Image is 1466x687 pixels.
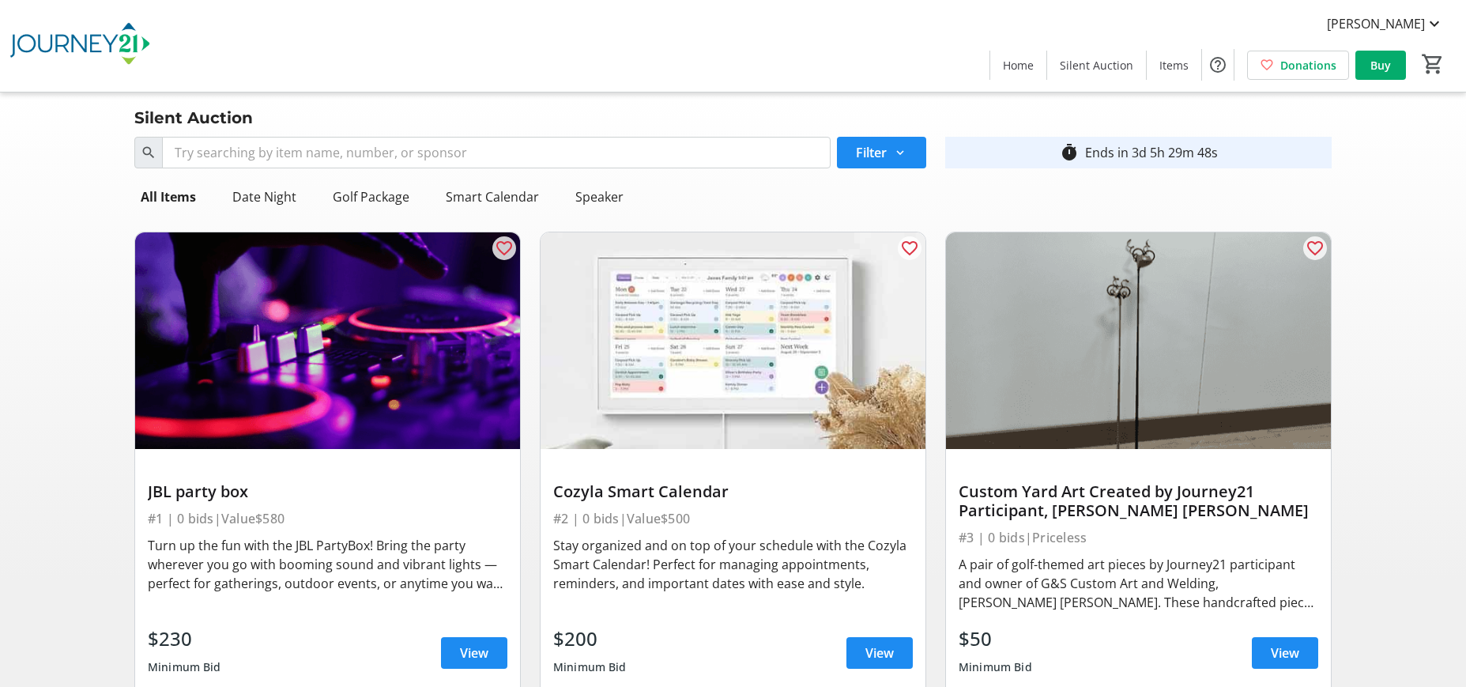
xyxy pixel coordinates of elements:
[553,508,913,530] div: #2 | 0 bids | Value $500
[226,181,303,213] div: Date Night
[1314,11,1457,36] button: [PERSON_NAME]
[946,232,1331,449] img: Custom Yard Art Created by Journey21 Participant, Griffin McCarley
[460,644,488,662] span: View
[1271,644,1299,662] span: View
[441,637,507,669] a: View
[1085,143,1218,162] div: Ends in 3d 5h 29m 48s
[1252,637,1318,669] a: View
[837,137,926,168] button: Filter
[148,508,507,530] div: #1 | 0 bids | Value $580
[856,143,887,162] span: Filter
[553,536,913,593] div: Stay organized and on top of your schedule with the Cozyla Smart Calendar! Perfect for managing a...
[1047,51,1146,80] a: Silent Auction
[1247,51,1349,80] a: Donations
[9,6,150,85] img: Journey21's Logo
[148,536,507,593] div: Turn up the fun with the JBL PartyBox! Bring the party wherever you go with booming sound and vib...
[553,653,627,681] div: Minimum Bid
[162,137,831,168] input: Try searching by item name, number, or sponsor
[1159,57,1189,74] span: Items
[1060,143,1079,162] mat-icon: timer_outline
[959,482,1318,520] div: Custom Yard Art Created by Journey21 Participant, [PERSON_NAME] [PERSON_NAME]
[959,653,1032,681] div: Minimum Bid
[1327,14,1425,33] span: [PERSON_NAME]
[495,239,514,258] mat-icon: favorite_outline
[553,625,627,653] div: $200
[1355,51,1406,80] a: Buy
[865,644,894,662] span: View
[846,637,913,669] a: View
[990,51,1046,80] a: Home
[959,555,1318,612] div: A pair of golf-themed art pieces by Journey21 participant and owner of G&S Custom Art and Welding...
[1202,49,1234,81] button: Help
[541,232,925,449] img: Cozyla Smart Calendar
[125,105,262,130] div: Silent Auction
[148,482,507,501] div: JBL party box
[134,181,202,213] div: All Items
[439,181,545,213] div: Smart Calendar
[959,625,1032,653] div: $50
[1306,239,1325,258] mat-icon: favorite_outline
[1419,50,1447,78] button: Cart
[1370,57,1391,74] span: Buy
[1280,57,1336,74] span: Donations
[1003,57,1034,74] span: Home
[900,239,919,258] mat-icon: favorite_outline
[1060,57,1133,74] span: Silent Auction
[569,181,630,213] div: Speaker
[959,527,1318,549] div: #3 | 0 bids | Priceless
[148,625,221,653] div: $230
[135,232,520,449] img: JBL party box
[148,653,221,681] div: Minimum Bid
[1147,51,1201,80] a: Items
[553,482,913,501] div: Cozyla Smart Calendar
[326,181,416,213] div: Golf Package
